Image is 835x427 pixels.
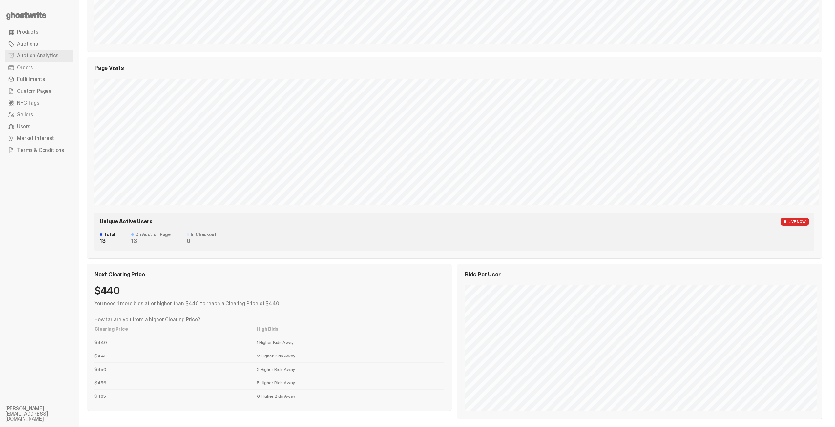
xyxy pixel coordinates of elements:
a: Sellers [5,109,73,121]
td: $441 [94,349,257,362]
td: $450 [94,362,257,376]
td: 5 Higher Bids Away [257,376,444,389]
td: 1 Higher Bids Away [257,335,444,349]
a: Market Interest [5,132,73,144]
span: NFC Tags [17,100,39,106]
span: Users [17,124,30,129]
a: Orders [5,62,73,73]
dd: 13 [131,238,171,244]
dt: On Auction Page [131,232,171,237]
a: Auction Analytics [5,50,73,62]
li: [PERSON_NAME][EMAIL_ADDRESS][DOMAIN_NAME] [5,406,84,422]
span: Auction Analytics [17,53,58,58]
th: High Bids [257,322,444,336]
dd: 0 [187,238,216,244]
td: $440 [94,335,257,349]
a: Terms & Conditions [5,144,73,156]
a: Fulfillments [5,73,73,85]
a: NFC Tags [5,97,73,109]
a: Auctions [5,38,73,50]
dt: In Checkout [187,232,216,237]
p: How far are you from a higher Clearing Price? [94,317,444,322]
td: 2 Higher Bids Away [257,349,444,362]
dd: 13 [100,238,115,244]
span: Terms & Conditions [17,148,64,153]
td: 6 Higher Bids Away [257,389,444,403]
a: Custom Pages [5,85,73,97]
a: Products [5,26,73,38]
td: $485 [94,389,257,403]
th: Clearing Price [94,322,257,336]
td: 3 Higher Bids Away [257,362,444,376]
span: LIVE NOW [781,218,809,226]
p: You need 1 more bids at or higher than $440 to reach a Clearing Price of $440. [94,301,444,306]
span: Market Interest [17,136,54,141]
span: Unique Active Users [100,219,153,224]
span: Page Visits [94,65,124,71]
span: Custom Pages [17,89,51,94]
span: Products [17,30,38,35]
div: $440 [94,285,444,296]
a: Users [5,121,73,132]
span: Sellers [17,112,33,117]
dt: Total [100,232,115,237]
span: Next Clearing Price [94,272,145,277]
span: Fulfillments [17,77,45,82]
span: Bids Per User [465,272,501,277]
td: $456 [94,376,257,389]
span: Orders [17,65,33,70]
span: Auctions [17,41,38,47]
